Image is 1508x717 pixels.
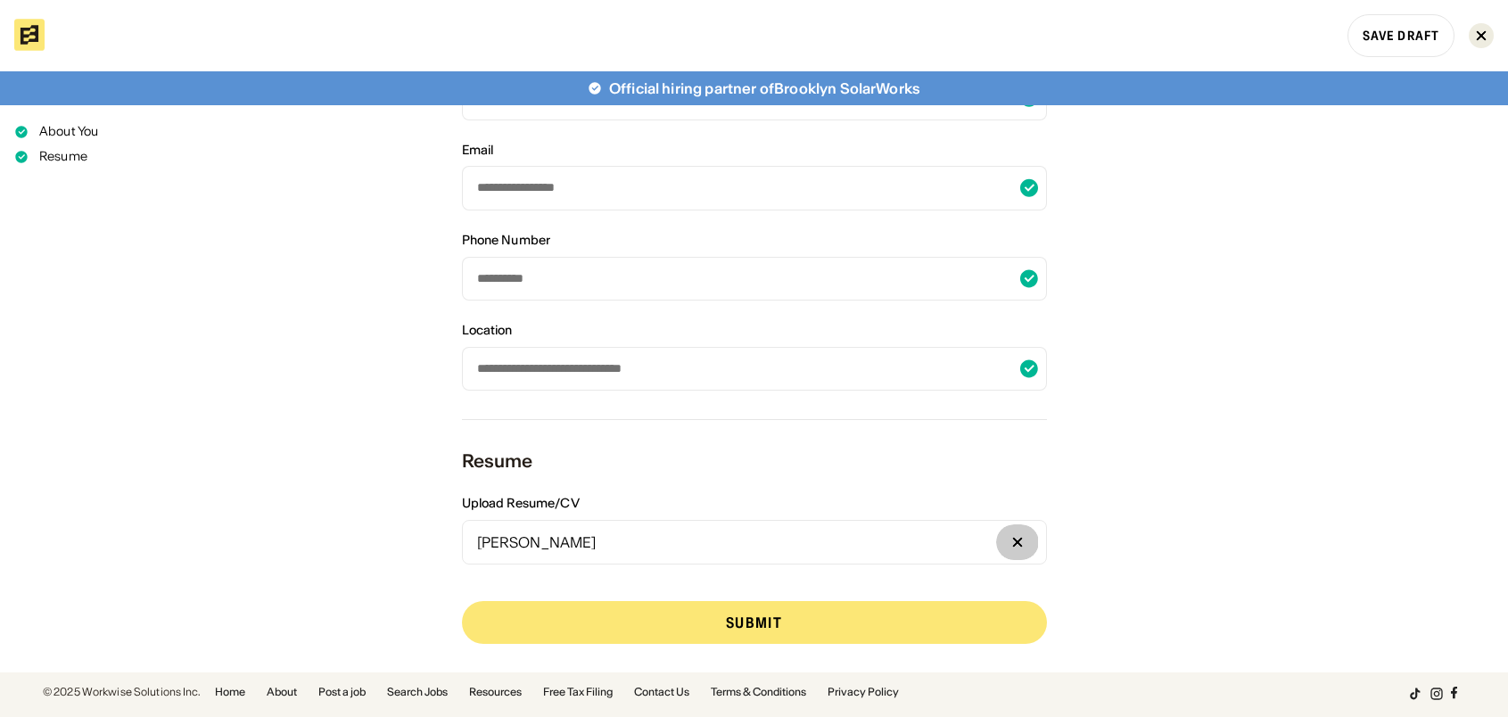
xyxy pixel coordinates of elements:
[462,495,580,513] div: Upload Resume/CV
[609,78,920,98] div: Official hiring partner of Brooklyn SolarWorks
[14,19,45,51] img: Bandana logo
[267,687,297,697] a: About
[39,123,98,141] div: About You
[469,687,522,697] a: Resources
[43,687,201,697] div: © 2025 Workwise Solutions Inc.
[318,687,366,697] a: Post a job
[462,322,513,340] div: Location
[634,687,689,697] a: Contact Us
[462,449,1047,474] div: Resume
[462,142,494,160] div: Email
[1363,29,1439,42] div: Save Draft
[711,687,806,697] a: Terms & Conditions
[215,687,245,697] a: Home
[462,232,551,250] div: Phone Number
[387,687,448,697] a: Search Jobs
[828,687,899,697] a: Privacy Policy
[470,535,604,549] div: [PERSON_NAME]
[543,687,613,697] a: Free Tax Filing
[726,615,782,630] div: Submit
[39,148,87,166] div: Resume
